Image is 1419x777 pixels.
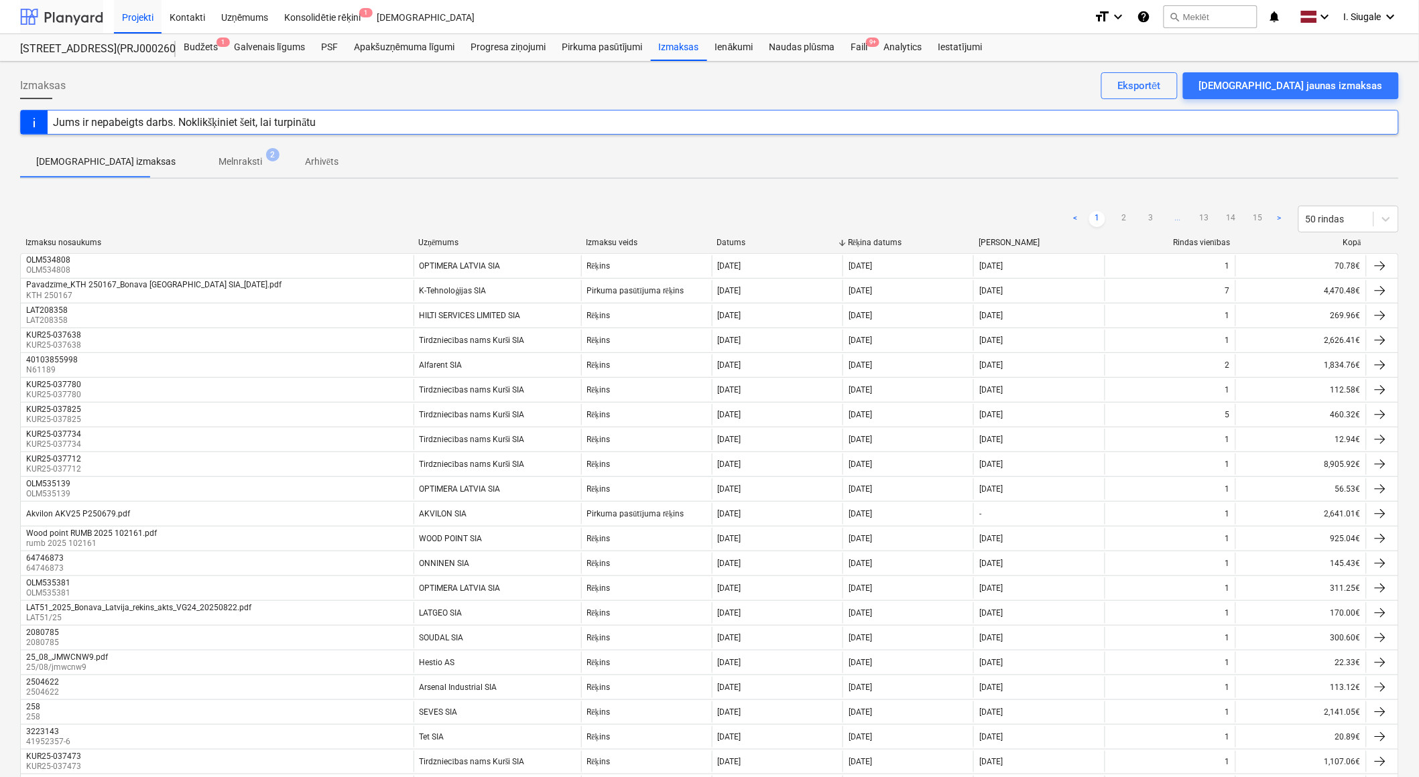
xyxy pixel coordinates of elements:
div: KUR25-037780 [26,380,81,389]
div: 56.53€ [1235,478,1366,500]
i: keyboard_arrow_down [1383,9,1399,25]
p: KUR25-037734 [26,439,84,450]
div: 925.04€ [1235,528,1366,549]
a: Page 14 [1223,211,1239,227]
div: [DATE] [849,732,872,741]
div: Rēķins [587,658,610,668]
div: Izmaksu nosaukums [25,238,408,247]
div: Faili [843,34,875,61]
p: LAT208358 [26,315,70,326]
div: 1 [1225,534,1230,543]
a: Budžets1 [176,34,226,61]
div: [DATE] [718,336,741,345]
a: Page 13 [1196,211,1213,227]
a: Pirkuma pasūtījumi [554,34,651,61]
div: 300.60€ [1235,627,1366,648]
div: K-Tehnoloģijas SIA [420,286,487,296]
a: Progresa ziņojumi [462,34,554,61]
div: 40103855998 [26,355,78,364]
div: [DATE] [979,658,1003,667]
div: [DATE] [718,757,741,766]
div: [DATE] [979,732,1003,741]
div: 64746873 [26,553,64,563]
p: KUR25-037712 [26,464,84,475]
div: Izmaksu veids [586,238,706,247]
div: Rēķins [587,559,610,569]
div: Rēķins [587,633,610,643]
div: [DATE] [718,559,741,568]
p: rumb 2025 102161 [26,538,160,549]
div: [DATE] [849,509,872,518]
div: Pavadzīme_KTH 250167_Bonava [GEOGRAPHIC_DATA] SIA_[DATE].pdf [26,280,282,290]
div: Tirdzniecības nams Kurši SIA [420,435,525,445]
div: Hestio AS [420,658,455,667]
div: [DATE] [718,435,741,444]
div: [DATE] [849,707,872,717]
div: 2,626.41€ [1235,330,1366,351]
div: OLM535139 [26,479,70,488]
div: [DATE] [718,608,741,618]
div: 1 [1225,484,1230,494]
a: Previous page [1068,211,1084,227]
div: 1 [1225,311,1230,320]
a: Analytics [875,34,930,61]
a: Izmaksas [651,34,707,61]
a: Next page [1272,211,1288,227]
p: OLM535139 [26,488,73,500]
div: Budžets [176,34,226,61]
div: [DATE] [979,460,1003,469]
div: [DATE] [979,608,1003,618]
div: Galvenais līgums [226,34,313,61]
div: [DATE] [718,410,741,419]
div: [DATE] [718,683,741,692]
div: [DATE] [979,385,1003,395]
div: 2080785 [26,628,59,637]
button: [DEMOGRAPHIC_DATA] jaunas izmaksas [1183,72,1399,99]
span: I. Siugale [1344,11,1381,22]
div: 1 [1225,509,1230,518]
div: [DATE] [979,683,1003,692]
div: 460.32€ [1235,404,1366,425]
div: 1 [1225,559,1230,568]
div: [DATE] [718,633,741,642]
div: 2504622 [26,677,59,687]
a: Page 1 is your current page [1089,211,1105,227]
div: [DATE] [849,683,872,692]
div: [DATE] [718,484,741,494]
div: Jums ir nepabeigts darbs. Noklikšķiniet šeit, lai turpinātu [53,116,316,129]
div: [DATE] [849,757,872,766]
div: Arsenal Industrial SIA [420,683,497,692]
div: 258 [26,702,40,711]
div: 25_08_JMWCNW9.pdf [26,652,108,662]
p: KUR25-037473 [26,761,84,772]
a: Iestatījumi [930,34,990,61]
i: keyboard_arrow_down [1317,9,1333,25]
div: Rēķins [587,534,610,544]
div: 20.89€ [1235,726,1366,748]
div: Rēķins [587,336,610,346]
span: 2 [266,148,280,161]
div: Rindas vienības [1110,238,1230,248]
div: [DATE] [979,435,1003,444]
div: Datums [717,238,837,247]
p: Arhivēts [305,155,338,169]
div: OLM535381 [26,578,70,587]
div: 2,641.01€ [1235,503,1366,524]
div: LAT51_2025_Bonava_Latvija_rekins_akts_VG24_20250822.pdf [26,603,251,612]
p: KUR25-037825 [26,414,84,425]
p: LAT51/25 [26,612,254,624]
div: Pirkuma pasūtījuma rēķins [587,286,684,296]
div: [DATE] [849,385,872,395]
span: 1 [359,8,373,17]
div: Alfarent SIA [420,360,462,370]
div: Apakšuzņēmuma līgumi [346,34,462,61]
div: [DATE] [979,534,1003,543]
div: Rēķins [587,360,610,370]
div: [DATE] [979,583,1003,593]
div: 2 [1225,360,1230,370]
div: [DATE] [979,484,1003,494]
div: [DATE] [849,608,872,618]
div: 4,470.48€ [1235,280,1366,301]
div: [DATE] [979,261,1003,271]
